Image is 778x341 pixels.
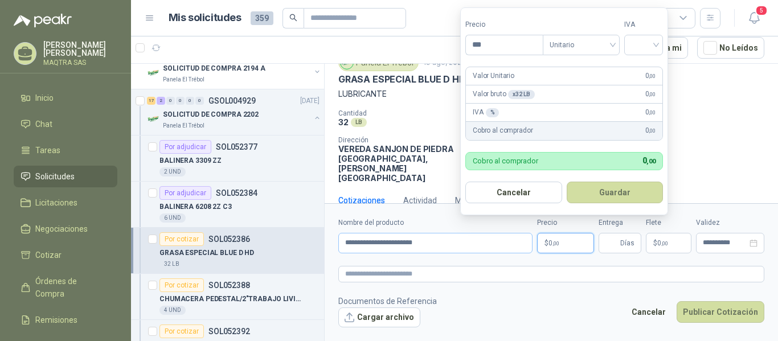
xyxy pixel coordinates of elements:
[403,194,437,207] div: Actividad
[35,118,52,130] span: Chat
[14,192,117,213] a: Licitaciones
[159,167,186,176] div: 2 UND
[35,170,75,183] span: Solicitudes
[645,89,656,100] span: 0
[35,249,62,261] span: Cotizar
[744,8,764,28] button: 5
[661,240,668,246] span: ,00
[131,228,324,274] a: Por cotizarSOL052386GRASA ESPECIAL BLUE D HD32 LB
[176,97,185,105] div: 0
[338,307,420,328] button: Cargar archivo
[159,202,232,212] p: BALINERA 6208 2Z C3
[657,240,668,246] span: 0
[473,125,533,136] p: Cobro al comprador
[43,41,117,57] p: [PERSON_NAME] [PERSON_NAME]
[147,97,155,105] div: 17
[338,194,385,207] div: Cotizaciones
[14,244,117,266] a: Cotizar
[649,73,656,79] span: ,00
[195,97,204,105] div: 0
[208,281,250,289] p: SOL052388
[653,240,657,246] span: $
[625,301,672,323] button: Cancelar
[649,91,656,97] span: ,00
[14,139,117,161] a: Tareas
[338,136,464,144] p: Dirección
[166,97,175,105] div: 0
[159,260,184,269] div: 32 LB
[147,94,322,130] a: 17 2 0 0 0 0 GSOL004929[DATE] Company LogoSOLICITUD DE COMPRA 2202Panela El Trébol
[35,314,77,326] span: Remisiones
[163,75,204,84] p: Panela El Trébol
[645,125,656,136] span: 0
[159,232,204,246] div: Por cotizar
[537,233,594,253] p: $0,00
[473,157,538,165] p: Cobro al comprador
[624,19,663,30] label: IVA
[755,5,768,16] span: 5
[35,144,60,157] span: Tareas
[169,10,241,26] h1: Mis solicitudes
[208,327,250,335] p: SOL052392
[338,88,764,100] p: LUBRICANTE
[338,73,466,85] p: GRASA ESPECIAL BLUE D HD
[473,89,535,100] p: Valor bruto
[35,223,88,235] span: Negociaciones
[473,107,499,118] p: IVA
[646,217,691,228] label: Flete
[43,59,117,66] p: MAQTRA SAS
[208,97,256,105] p: GSOL004929
[455,194,490,207] div: Mensajes
[696,217,764,228] label: Validez
[599,217,641,228] label: Entrega
[186,97,194,105] div: 0
[14,113,117,135] a: Chat
[216,143,257,151] p: SOL052377
[550,36,613,54] span: Unitario
[163,121,204,130] p: Panela El Trébol
[473,71,514,81] p: Valor Unitario
[159,140,211,154] div: Por adjudicar
[159,155,222,166] p: BALINERA 3309 ZZ
[159,306,186,315] div: 4 UND
[289,14,297,22] span: search
[216,189,257,197] p: SOL052384
[567,182,664,203] button: Guardar
[14,218,117,240] a: Negociaciones
[620,233,634,253] span: Días
[131,182,324,228] a: Por adjudicarSOL052384BALINERA 6208 2Z C36 UND
[163,109,259,120] p: SOLICITUD DE COMPRA 2202
[508,90,534,99] div: x 32 LB
[131,274,324,320] a: Por cotizarSOL052388CHUMACERA PEDESTAL/2"TRABAJO LIVIANO 2 H4 UND
[338,295,437,307] p: Documentos de Referencia
[131,135,324,182] a: Por adjudicarSOL052377BALINERA 3309 ZZ2 UND
[465,19,543,30] label: Precio
[645,71,656,81] span: 0
[697,37,764,59] button: No Leídos
[14,270,117,305] a: Órdenes de Compra
[645,107,656,118] span: 0
[159,294,301,305] p: CHUMACERA PEDESTAL/2"TRABAJO LIVIANO 2 H
[338,117,349,127] p: 32
[159,213,186,223] div: 6 UND
[552,240,559,246] span: ,00
[14,166,117,187] a: Solicitudes
[159,186,211,200] div: Por adjudicar
[646,158,656,165] span: ,00
[338,144,464,183] p: VEREDA SANJON DE PIEDRA [GEOGRAPHIC_DATA] , [PERSON_NAME][GEOGRAPHIC_DATA]
[14,309,117,331] a: Remisiones
[251,11,273,25] span: 359
[465,182,562,203] button: Cancelar
[338,109,488,117] p: Cantidad
[646,233,691,253] p: $ 0,00
[14,87,117,109] a: Inicio
[159,324,204,338] div: Por cotizar
[163,63,265,74] p: SOLICITUD DE COMPRA 2194 A
[35,92,54,104] span: Inicio
[649,109,656,116] span: ,00
[35,196,77,209] span: Licitaciones
[147,112,161,126] img: Company Logo
[486,108,499,117] div: %
[159,248,254,258] p: GRASA ESPECIAL BLUE D HD
[159,278,204,292] div: Por cotizar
